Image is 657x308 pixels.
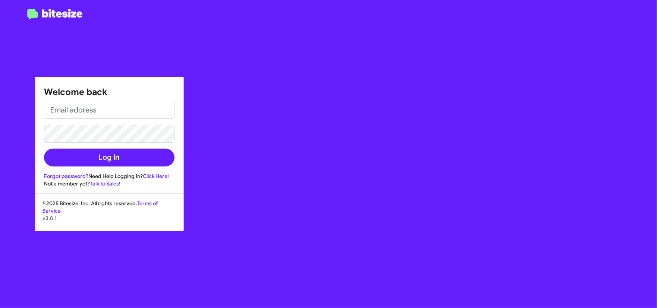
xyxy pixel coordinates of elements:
input: Email address [44,101,175,119]
div: Not a member yet? [44,180,175,187]
a: Forgot password? [44,173,88,180]
div: Need Help Logging In? [44,172,175,180]
div: © 2025 Bitesize, Inc. All rights reserved. [35,200,183,231]
button: Log In [44,149,175,166]
a: Terms of Service [43,200,158,214]
a: Click Here! [143,173,169,180]
h1: Welcome back [44,86,175,98]
a: Talk to Sales! [90,180,120,187]
p: v3.0.1 [43,215,176,222]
